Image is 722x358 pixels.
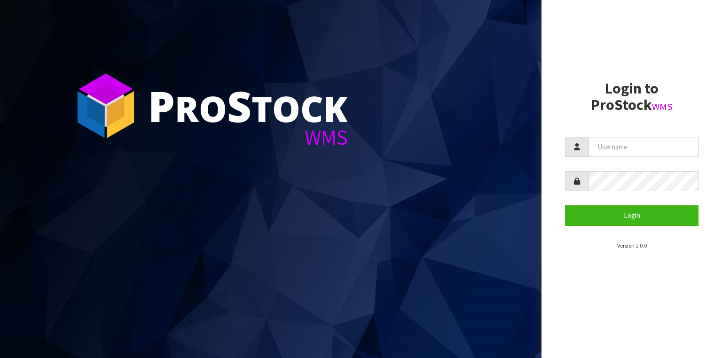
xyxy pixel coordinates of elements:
div: WMS [148,127,348,148]
span: P [148,77,175,134]
button: Login [565,205,698,226]
h2: Login to ProStock [565,80,698,113]
small: Version 1.0.0 [617,242,647,249]
input: Username [589,137,698,157]
span: S [227,77,251,134]
small: WMS [652,101,673,113]
div: ro tock [148,85,348,127]
img: ProStock Cube [71,70,141,141]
